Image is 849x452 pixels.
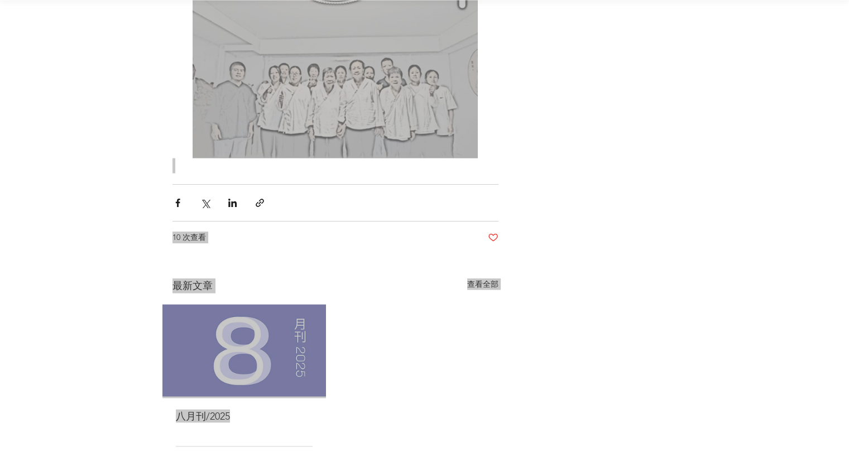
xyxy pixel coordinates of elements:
[255,198,265,208] button: 透過連結分享
[172,198,183,208] button: 透過 Facebook 分享
[172,278,213,293] h2: 最新文章
[227,198,238,208] button: 透過 LinkedIn 分享
[467,278,498,293] a: 查看全部
[162,304,326,396] img: 八月刊/2025
[488,232,498,243] button: Like post
[172,232,206,243] div: 10 次查看
[172,232,206,242] span: 10 次查看
[200,198,210,208] button: 透過 X (Twitter) 分享
[176,409,313,422] a: 八月刊/2025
